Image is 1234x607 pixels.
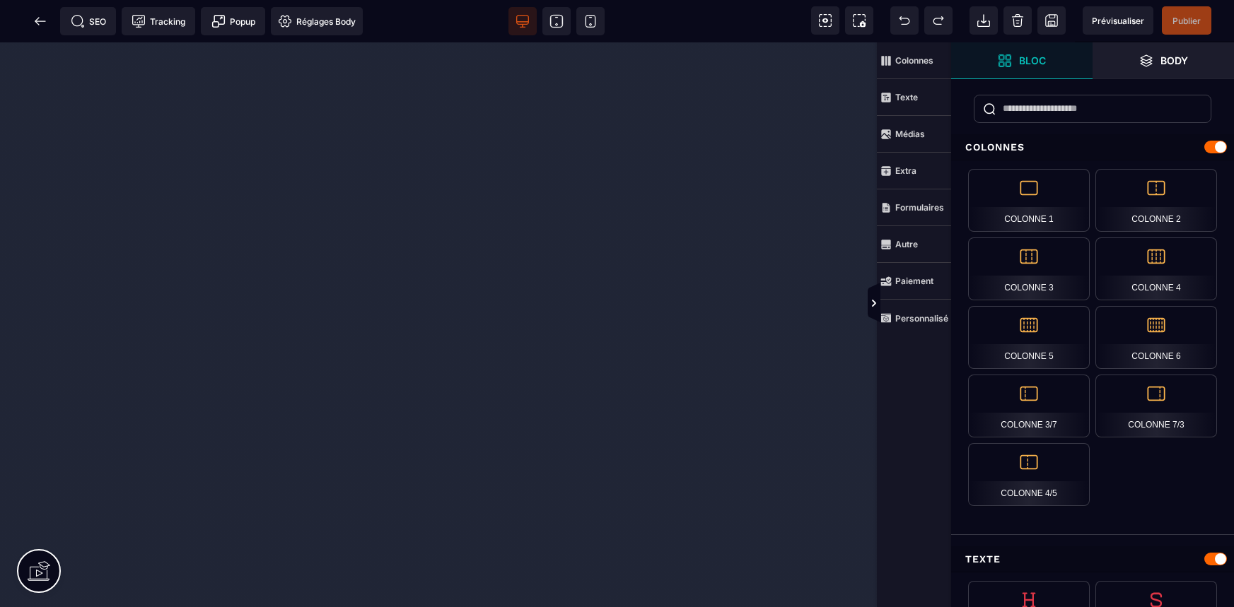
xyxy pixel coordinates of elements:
span: Afficher les vues [951,283,965,325]
span: Autre [877,226,951,263]
span: Rétablir [924,6,953,35]
span: Médias [877,116,951,153]
span: Ouvrir les blocs [951,42,1093,79]
strong: Paiement [895,276,933,286]
strong: Body [1160,55,1188,66]
span: Retour [26,7,54,35]
span: Voir les composants [811,6,839,35]
span: Voir bureau [508,7,537,35]
span: Importer [970,6,998,35]
div: Colonne 6 [1095,306,1217,369]
span: SEO [71,14,106,28]
span: Colonnes [877,42,951,79]
span: Texte [877,79,951,116]
span: Publier [1172,16,1201,26]
span: Métadata SEO [60,7,116,35]
strong: Texte [895,92,918,102]
div: Colonne 4/5 [968,443,1090,506]
span: Personnalisé [877,300,951,336]
strong: Personnalisé [895,313,948,324]
span: Aperçu [1083,6,1153,35]
div: Colonnes [951,134,1234,160]
span: Ouvrir les calques [1093,42,1234,79]
span: Extra [877,153,951,189]
span: Enregistrer [1037,6,1066,35]
span: Défaire [890,6,919,35]
span: Paiement [877,263,951,300]
strong: Bloc [1019,55,1046,66]
div: Colonne 2 [1095,169,1217,232]
div: Colonne 5 [968,306,1090,369]
div: Texte [951,546,1234,572]
strong: Extra [895,165,916,176]
span: Créer une alerte modale [201,7,265,35]
div: Colonne 4 [1095,237,1217,300]
span: Capture d'écran [845,6,873,35]
span: Popup [211,14,255,28]
div: Colonne 3/7 [968,375,1090,437]
strong: Formulaires [895,202,944,213]
div: Colonne 7/3 [1095,375,1217,437]
span: Code de suivi [122,7,195,35]
span: Voir mobile [576,7,605,35]
span: Tracking [132,14,185,28]
div: Colonne 1 [968,169,1090,232]
span: Favicon [271,7,363,35]
span: Voir tablette [542,7,571,35]
span: Nettoyage [1003,6,1032,35]
div: Colonne 3 [968,237,1090,300]
strong: Médias [895,129,925,139]
span: Prévisualiser [1092,16,1144,26]
strong: Autre [895,239,918,249]
span: Enregistrer le contenu [1162,6,1211,35]
span: Formulaires [877,189,951,226]
strong: Colonnes [895,55,933,66]
span: Réglages Body [278,14,356,28]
